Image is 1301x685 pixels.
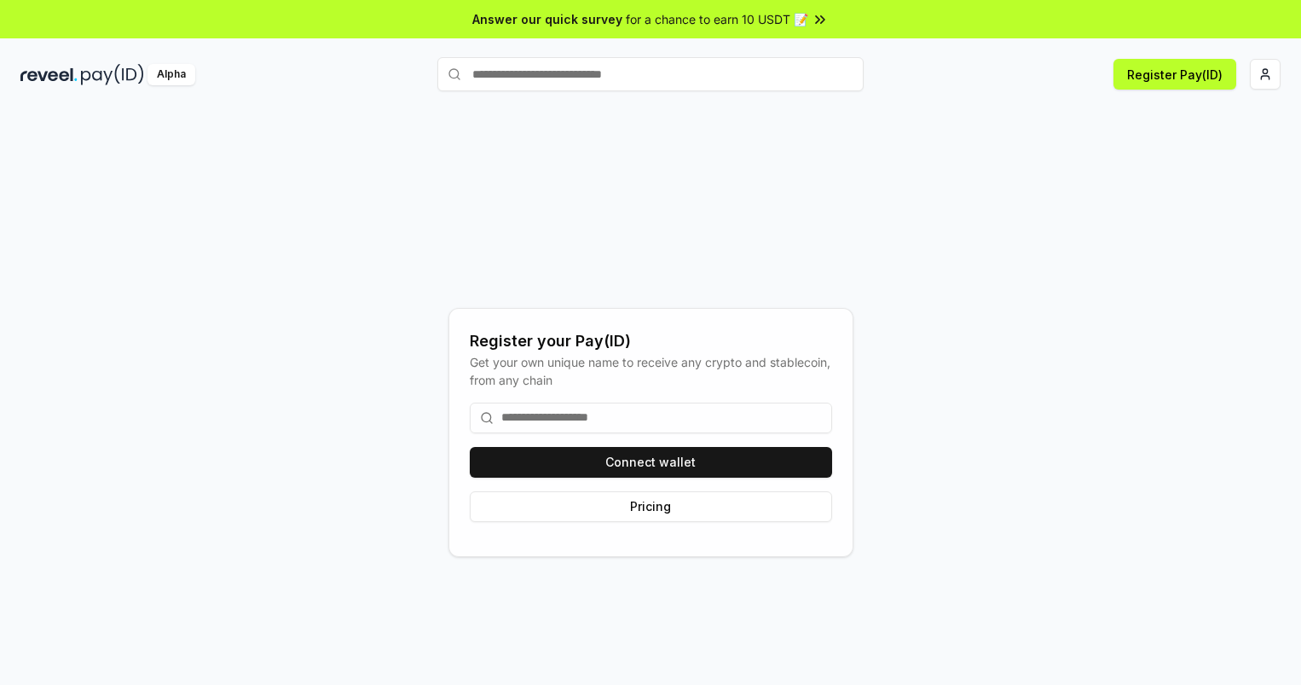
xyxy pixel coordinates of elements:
button: Register Pay(ID) [1113,59,1236,90]
button: Pricing [470,491,832,522]
div: Get your own unique name to receive any crypto and stablecoin, from any chain [470,353,832,389]
span: Answer our quick survey [472,10,622,28]
div: Register your Pay(ID) [470,329,832,353]
span: for a chance to earn 10 USDT 📝 [626,10,808,28]
button: Connect wallet [470,447,832,478]
img: reveel_dark [20,64,78,85]
div: Alpha [147,64,195,85]
img: pay_id [81,64,144,85]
